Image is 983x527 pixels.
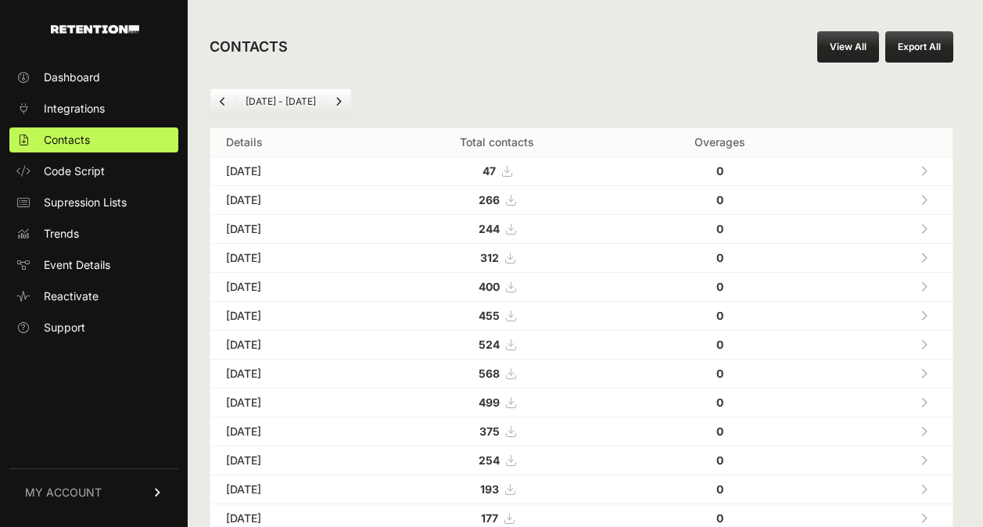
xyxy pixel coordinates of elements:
[44,101,105,117] span: Integrations
[483,164,496,177] strong: 47
[9,127,178,152] a: Contacts
[479,280,515,293] a: 400
[479,425,515,438] a: 375
[479,280,500,293] strong: 400
[716,367,723,380] strong: 0
[210,36,288,58] h2: CONTACTS
[210,157,371,186] td: [DATE]
[716,164,723,177] strong: 0
[9,284,178,309] a: Reactivate
[716,222,723,235] strong: 0
[479,309,500,322] strong: 455
[44,163,105,179] span: Code Script
[9,190,178,215] a: Supression Lists
[210,128,371,157] th: Details
[479,193,515,206] a: 266
[210,215,371,244] td: [DATE]
[210,244,371,273] td: [DATE]
[480,482,499,496] strong: 193
[9,159,178,184] a: Code Script
[480,251,515,264] a: 312
[483,164,511,177] a: 47
[9,468,178,516] a: MY ACCOUNT
[44,195,127,210] span: Supression Lists
[716,454,723,467] strong: 0
[716,482,723,496] strong: 0
[479,222,515,235] a: 244
[235,95,325,108] li: [DATE] - [DATE]
[25,485,102,500] span: MY ACCOUNT
[885,31,953,63] button: Export All
[716,396,723,409] strong: 0
[481,511,498,525] strong: 177
[371,128,622,157] th: Total contacts
[210,331,371,360] td: [DATE]
[210,389,371,418] td: [DATE]
[51,25,139,34] img: Retention.com
[44,226,79,242] span: Trends
[481,511,514,525] a: 177
[479,425,500,438] strong: 375
[210,360,371,389] td: [DATE]
[479,367,515,380] a: 568
[479,222,500,235] strong: 244
[479,193,500,206] strong: 266
[716,251,723,264] strong: 0
[716,280,723,293] strong: 0
[480,251,499,264] strong: 312
[44,289,99,304] span: Reactivate
[210,418,371,446] td: [DATE]
[716,511,723,525] strong: 0
[9,65,178,90] a: Dashboard
[479,454,500,467] strong: 254
[479,454,515,467] a: 254
[479,309,515,322] a: 455
[210,302,371,331] td: [DATE]
[716,338,723,351] strong: 0
[817,31,879,63] a: View All
[9,221,178,246] a: Trends
[479,396,515,409] a: 499
[479,338,515,351] a: 524
[9,96,178,121] a: Integrations
[716,309,723,322] strong: 0
[479,338,500,351] strong: 524
[210,186,371,215] td: [DATE]
[480,482,515,496] a: 193
[44,132,90,148] span: Contacts
[9,253,178,278] a: Event Details
[479,396,500,409] strong: 499
[210,273,371,302] td: [DATE]
[210,89,235,114] a: Previous
[210,475,371,504] td: [DATE]
[210,446,371,475] td: [DATE]
[44,257,110,273] span: Event Details
[44,320,85,335] span: Support
[479,367,500,380] strong: 568
[9,315,178,340] a: Support
[622,128,817,157] th: Overages
[326,89,351,114] a: Next
[716,193,723,206] strong: 0
[716,425,723,438] strong: 0
[44,70,100,85] span: Dashboard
